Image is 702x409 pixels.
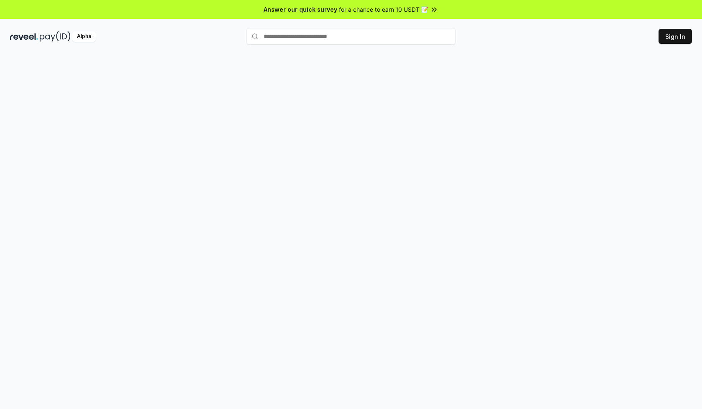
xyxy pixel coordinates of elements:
[264,5,337,14] span: Answer our quick survey
[10,31,38,42] img: reveel_dark
[339,5,428,14] span: for a chance to earn 10 USDT 📝
[40,31,71,42] img: pay_id
[659,29,692,44] button: Sign In
[72,31,96,42] div: Alpha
